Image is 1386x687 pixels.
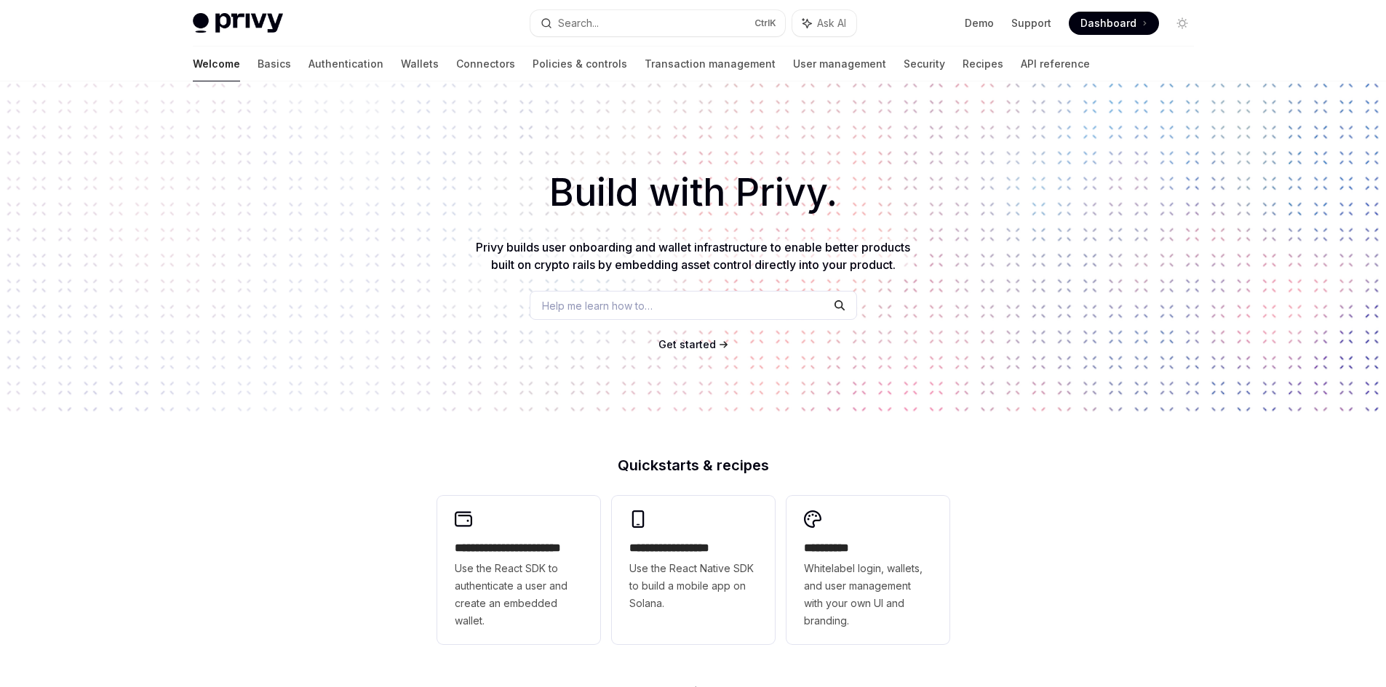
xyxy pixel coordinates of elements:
[193,47,240,81] a: Welcome
[804,560,932,630] span: Whitelabel login, wallets, and user management with your own UI and branding.
[558,15,599,32] div: Search...
[658,337,716,352] a: Get started
[258,47,291,81] a: Basics
[965,16,994,31] a: Demo
[658,338,716,350] span: Get started
[530,10,785,36] button: Search...CtrlK
[476,240,910,272] span: Privy builds user onboarding and wallet infrastructure to enable better products built on crypto ...
[963,47,1003,81] a: Recipes
[1021,47,1090,81] a: API reference
[817,16,846,31] span: Ask AI
[754,17,776,29] span: Ctrl K
[23,164,1363,221] h1: Build with Privy.
[533,47,627,81] a: Policies & controls
[629,560,757,612] span: Use the React Native SDK to build a mobile app on Solana.
[645,47,776,81] a: Transaction management
[542,298,653,313] span: Help me learn how to…
[456,47,515,81] a: Connectors
[1171,12,1194,35] button: Toggle dark mode
[904,47,945,81] a: Security
[793,47,886,81] a: User management
[792,10,856,36] button: Ask AI
[437,458,949,473] h2: Quickstarts & recipes
[455,560,583,630] span: Use the React SDK to authenticate a user and create an embedded wallet.
[1011,16,1051,31] a: Support
[401,47,439,81] a: Wallets
[1069,12,1159,35] a: Dashboard
[786,496,949,644] a: **** *****Whitelabel login, wallets, and user management with your own UI and branding.
[1080,16,1136,31] span: Dashboard
[193,13,283,33] img: light logo
[612,496,775,644] a: **** **** **** ***Use the React Native SDK to build a mobile app on Solana.
[308,47,383,81] a: Authentication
